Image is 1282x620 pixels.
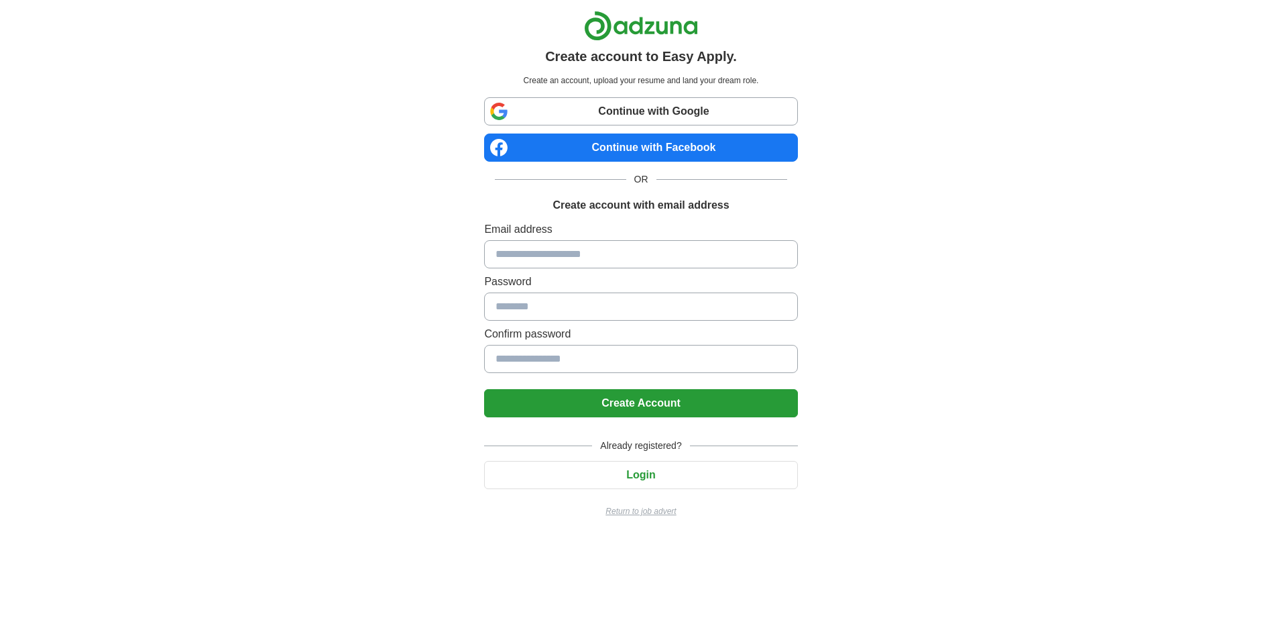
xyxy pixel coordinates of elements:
h1: Create account with email address [552,197,729,213]
a: Return to job advert [484,505,797,517]
span: Already registered? [592,439,689,453]
a: Continue with Google [484,97,797,125]
button: Login [484,461,797,489]
label: Password [484,274,797,290]
p: Create an account, upload your resume and land your dream role. [487,74,795,87]
a: Login [484,469,797,480]
a: Continue with Facebook [484,134,797,162]
span: OR [626,172,656,187]
label: Confirm password [484,326,797,342]
button: Create Account [484,389,797,417]
img: Adzuna logo [584,11,698,41]
label: Email address [484,221,797,238]
h1: Create account to Easy Apply. [545,46,737,66]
